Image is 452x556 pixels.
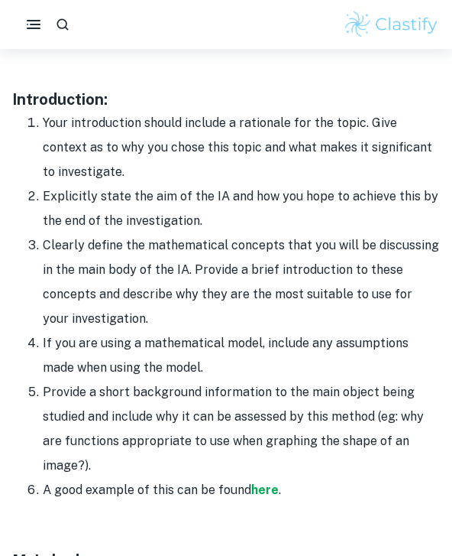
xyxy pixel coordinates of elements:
li: A good example of this can be found . [43,478,440,502]
a: here [251,483,279,497]
li: Your introduction should include a rationale for the topic. Give context as to why you chose this... [43,111,440,184]
li: Explicitly state the aim of the IA and how you hope to achieve this by the end of the investigation. [43,184,440,233]
li: Provide a short background information to the main object being studied and include why it can be... [43,380,440,478]
li: Clearly define the mathematical concepts that you will be discussing in the main body of the IA. ... [43,233,440,331]
img: Clastify logo [343,9,440,40]
li: If you are using a mathematical model, include any assumptions made when using the model. [43,331,440,380]
h3: Introduction: [12,88,440,111]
